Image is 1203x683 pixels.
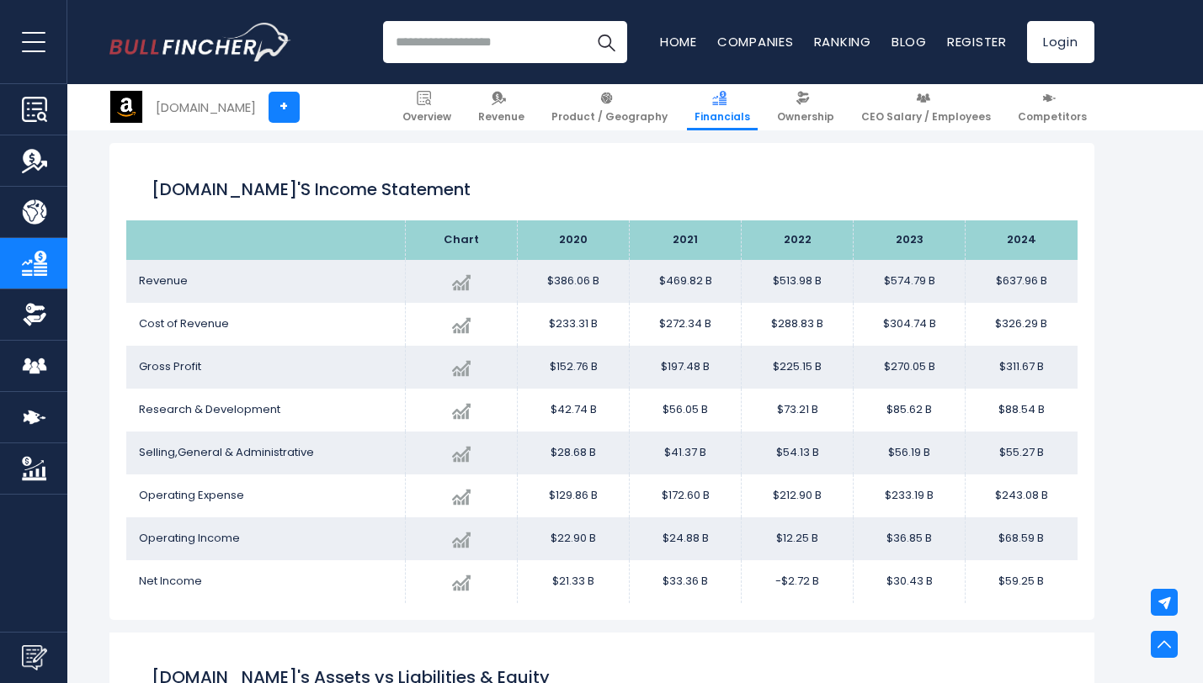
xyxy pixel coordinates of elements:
a: Home [660,33,697,50]
a: Ranking [814,33,871,50]
a: Blog [892,33,927,50]
a: Product / Geography [544,84,675,130]
td: $55.27 B [966,432,1078,474]
a: CEO Salary / Employees [854,84,998,130]
td: $513.98 B [742,260,854,303]
th: 2023 [854,220,966,260]
span: Operating Expense [139,487,244,503]
td: $243.08 B [966,474,1078,517]
span: Net Income [139,573,202,589]
td: $85.62 B [854,389,966,432]
td: $272.34 B [630,303,742,346]
td: $73.21 B [742,389,854,432]
span: Revenue [478,110,524,124]
td: $469.82 B [630,260,742,303]
span: Selling,General & Administrative [139,444,314,460]
td: $288.83 B [742,303,854,346]
span: Revenue [139,273,188,289]
td: $233.19 B [854,474,966,517]
button: Search [585,21,627,63]
span: Product / Geography [551,110,668,124]
td: $68.59 B [966,517,1078,560]
td: $12.25 B [742,517,854,560]
td: $41.37 B [630,432,742,474]
td: $59.25 B [966,560,1078,603]
div: [DOMAIN_NAME] [156,98,256,117]
td: $197.48 B [630,346,742,389]
a: Competitors [1010,84,1094,130]
img: Bullfincher logo [109,23,291,61]
th: Chart [406,220,518,260]
span: CEO Salary / Employees [861,110,991,124]
td: $28.68 B [518,432,630,474]
td: $233.31 B [518,303,630,346]
a: + [269,92,300,123]
td: $56.05 B [630,389,742,432]
th: 2020 [518,220,630,260]
th: 2021 [630,220,742,260]
td: $225.15 B [742,346,854,389]
td: $637.96 B [966,260,1078,303]
td: $56.19 B [854,432,966,474]
td: -$2.72 B [742,560,854,603]
span: Gross Profit [139,358,201,374]
span: Competitors [1018,110,1087,124]
td: $270.05 B [854,346,966,389]
td: $386.06 B [518,260,630,303]
a: Revenue [471,84,532,130]
a: Companies [717,33,794,50]
td: $88.54 B [966,389,1078,432]
span: Financials [695,110,750,124]
span: Cost of Revenue [139,315,229,331]
td: $22.90 B [518,517,630,560]
span: Overview [402,110,451,124]
td: $152.76 B [518,346,630,389]
td: $212.90 B [742,474,854,517]
a: Ownership [769,84,842,130]
a: Go to homepage [109,23,290,61]
h1: [DOMAIN_NAME]'s Income Statement [152,177,1052,202]
span: Operating Income [139,530,240,546]
td: $304.74 B [854,303,966,346]
img: Ownership [22,302,47,327]
td: $172.60 B [630,474,742,517]
td: $21.33 B [518,560,630,603]
td: $36.85 B [854,517,966,560]
td: $54.13 B [742,432,854,474]
img: AMZN logo [110,91,142,123]
a: Overview [395,84,459,130]
th: 2024 [966,220,1078,260]
td: $574.79 B [854,260,966,303]
a: Register [947,33,1007,50]
td: $30.43 B [854,560,966,603]
a: Login [1027,21,1094,63]
td: $326.29 B [966,303,1078,346]
td: $24.88 B [630,517,742,560]
span: Research & Development [139,401,280,417]
span: Ownership [777,110,834,124]
td: $129.86 B [518,474,630,517]
td: $33.36 B [630,560,742,603]
td: $311.67 B [966,346,1078,389]
th: 2022 [742,220,854,260]
td: $42.74 B [518,389,630,432]
a: Financials [687,84,758,130]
